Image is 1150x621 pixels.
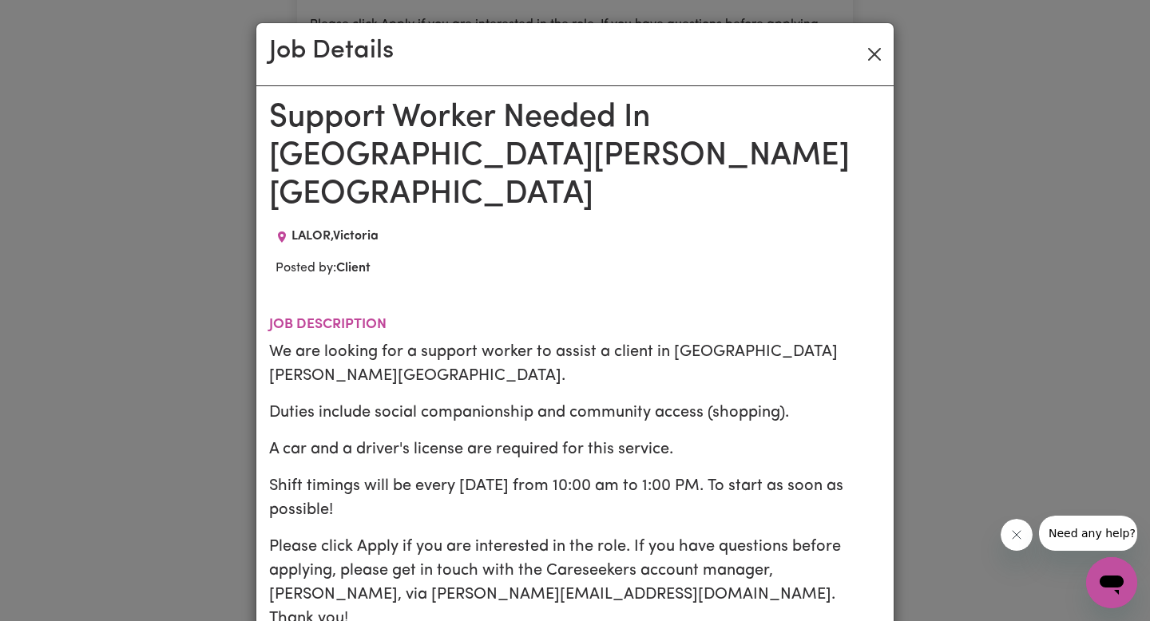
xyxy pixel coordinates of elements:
[1001,519,1033,551] iframe: Close message
[269,474,881,522] p: Shift timings will be every [DATE] from 10:00 am to 1:00 PM. To start as soon as possible!
[1086,557,1137,608] iframe: Button to launch messaging window
[291,230,379,243] span: LALOR , Victoria
[269,437,881,461] p: A car and a driver's license are required for this service.
[269,227,385,246] div: Job location: LALOR, Victoria
[269,36,394,66] h2: Job Details
[1039,516,1137,551] iframe: Message from company
[269,340,881,388] p: We are looking for a support worker to assist a client in [GEOGRAPHIC_DATA][PERSON_NAME][GEOGRAPH...
[269,316,881,333] h2: Job description
[336,262,371,275] b: Client
[269,401,881,425] p: Duties include social companionship and community access (shopping).
[862,42,887,67] button: Close
[269,99,881,214] h1: Support Worker Needed In [GEOGRAPHIC_DATA][PERSON_NAME][GEOGRAPHIC_DATA]
[276,262,371,275] span: Posted by:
